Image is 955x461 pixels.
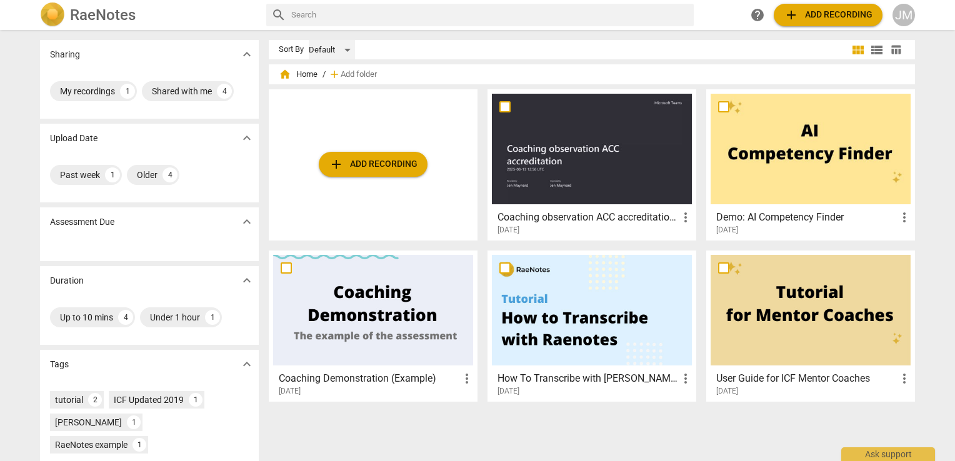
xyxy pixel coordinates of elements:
[750,7,765,22] span: help
[239,131,254,146] span: expand_more
[152,85,212,97] div: Shared with me
[50,358,69,371] p: Tags
[897,210,912,225] span: more_vert
[279,68,291,81] span: home
[309,40,355,60] div: Default
[886,41,905,59] button: Table view
[784,7,799,22] span: add
[162,167,177,182] div: 4
[50,274,84,287] p: Duration
[127,415,141,429] div: 1
[50,48,80,61] p: Sharing
[189,393,202,407] div: 1
[205,310,220,325] div: 1
[239,273,254,288] span: expand_more
[890,44,902,56] span: table_chart
[271,7,286,22] span: search
[492,94,692,235] a: Coaching observation ACC accreditation-20250813_135634-Meeting Recording[DATE]
[329,157,344,172] span: add
[746,4,769,26] a: Help
[849,41,867,59] button: Tile view
[497,386,519,397] span: [DATE]
[459,371,474,386] span: more_vert
[237,129,256,147] button: Show more
[841,447,935,461] div: Ask support
[279,68,317,81] span: Home
[118,310,133,325] div: 4
[55,394,83,406] div: tutorial
[55,439,127,451] div: RaeNotes example
[60,85,115,97] div: My recordings
[279,371,459,386] h3: Coaching Demonstration (Example)
[237,355,256,374] button: Show more
[40,2,256,27] a: LogoRaeNotes
[851,42,866,57] span: view_module
[60,311,113,324] div: Up to 10 mins
[497,371,678,386] h3: How To Transcribe with RaeNotes
[239,214,254,229] span: expand_more
[341,70,377,79] span: Add folder
[279,386,301,397] span: [DATE]
[114,394,184,406] div: ICF Updated 2019
[322,70,326,79] span: /
[60,169,100,181] div: Past week
[716,225,738,235] span: [DATE]
[328,68,341,81] span: add
[774,4,882,26] button: Upload
[137,169,157,181] div: Older
[497,210,678,225] h3: Coaching observation ACC accreditation-20250813_135634-Meeting Recording
[492,255,692,396] a: How To Transcribe with [PERSON_NAME][DATE]
[88,393,102,407] div: 2
[150,311,200,324] div: Under 1 hour
[237,212,256,231] button: Show more
[273,255,473,396] a: Coaching Demonstration (Example)[DATE]
[55,416,122,429] div: [PERSON_NAME]
[239,47,254,62] span: expand_more
[40,2,65,27] img: Logo
[237,271,256,290] button: Show more
[120,84,135,99] div: 1
[105,167,120,182] div: 1
[897,371,912,386] span: more_vert
[497,225,519,235] span: [DATE]
[291,5,689,25] input: Search
[239,357,254,372] span: expand_more
[237,45,256,64] button: Show more
[217,84,232,99] div: 4
[867,41,886,59] button: List view
[716,386,738,397] span: [DATE]
[716,210,897,225] h3: Demo: AI Competency Finder
[132,438,146,452] div: 1
[784,7,872,22] span: Add recording
[50,132,97,145] p: Upload Date
[716,371,897,386] h3: User Guide for ICF Mentor Coaches
[711,255,911,396] a: User Guide for ICF Mentor Coaches[DATE]
[892,4,915,26] button: JM
[70,6,136,24] h2: RaeNotes
[329,157,417,172] span: Add recording
[50,216,114,229] p: Assessment Due
[279,45,304,54] div: Sort By
[711,94,911,235] a: Demo: AI Competency Finder[DATE]
[319,152,427,177] button: Upload
[678,371,693,386] span: more_vert
[869,42,884,57] span: view_list
[678,210,693,225] span: more_vert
